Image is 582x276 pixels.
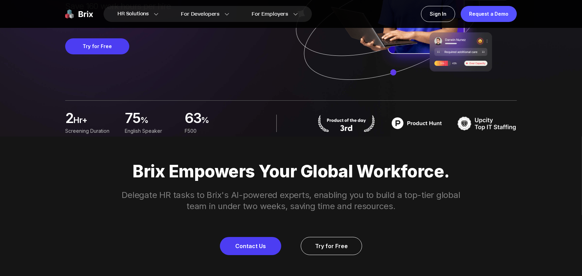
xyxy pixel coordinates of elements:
span: 2 [65,112,73,126]
span: HR Solutions [117,8,149,20]
div: Screening duration [65,127,116,135]
span: For Employers [252,10,288,18]
img: product hunt badge [317,115,376,132]
span: 75 [125,112,140,126]
span: % [201,115,236,129]
a: Request a Demo [461,6,517,22]
img: product hunt badge [387,115,446,132]
a: Try for Free [301,237,362,255]
div: English Speaker [125,127,176,135]
span: For Developers [181,10,220,18]
div: F500 [185,127,236,135]
a: Sign In [421,6,455,22]
button: Try for Free [65,38,129,54]
p: Brix Empowers Your Global Workforce. [40,162,542,181]
span: % [140,115,176,129]
img: TOP IT STAFFING [458,115,517,132]
span: 63 [185,112,201,126]
p: Delegate HR tasks to Brix's AI-powered experts, enabling you to build a top-tier global team in u... [113,190,469,212]
a: Contact Us [220,237,281,255]
span: hr+ [73,115,116,129]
